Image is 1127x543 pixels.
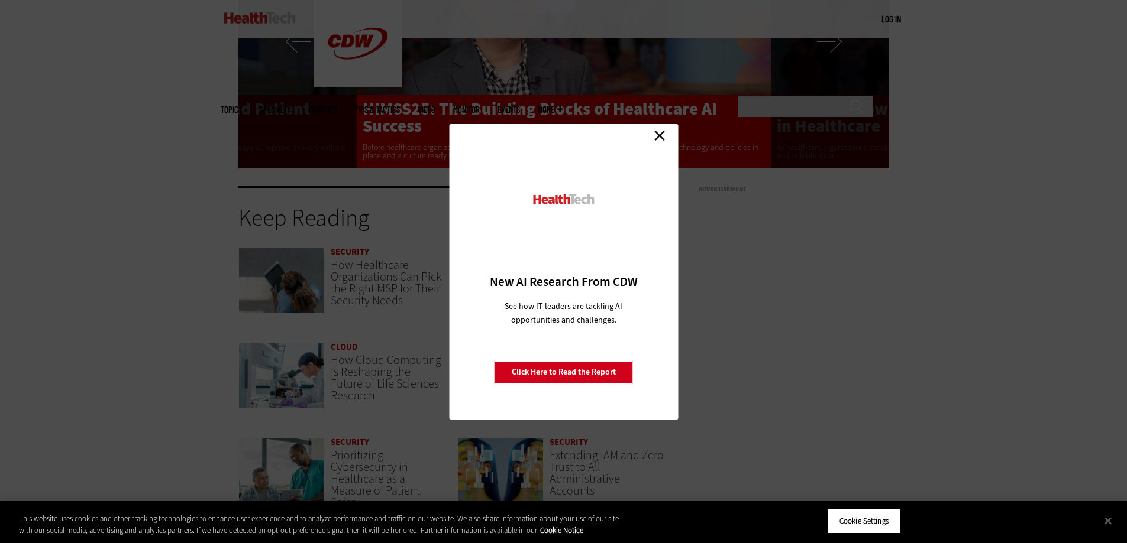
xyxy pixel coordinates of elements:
a: Close [651,127,669,145]
button: Close [1095,508,1121,534]
a: Click Here to Read the Report [495,361,633,383]
h3: New AI Research From CDW [470,274,657,290]
p: See how IT leaders are tackling AI opportunities and challenges. [490,300,637,327]
a: More information about your privacy [540,525,583,535]
img: HealthTech_0.png [531,193,596,206]
button: Cookie Settings [827,509,901,534]
div: This website uses cookies and other tracking technologies to enhance user experience and to analy... [19,513,620,536]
